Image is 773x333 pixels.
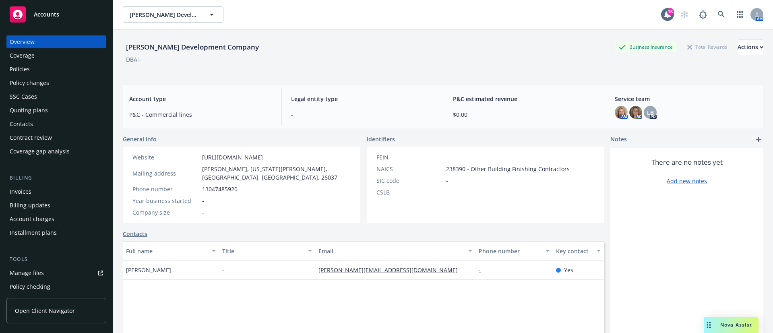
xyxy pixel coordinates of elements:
[6,118,106,130] a: Contacts
[202,165,351,182] span: [PERSON_NAME], [US_STATE][PERSON_NAME], [GEOGRAPHIC_DATA], [GEOGRAPHIC_DATA], 26037
[123,241,219,261] button: Full name
[315,241,475,261] button: Email
[202,185,238,193] span: 13047485920
[202,208,204,217] span: -
[126,266,171,274] span: [PERSON_NAME]
[318,266,464,274] a: [PERSON_NAME][EMAIL_ADDRESS][DOMAIN_NAME]
[610,135,627,145] span: Notes
[647,108,654,117] span: LB
[10,145,70,158] div: Coverage gap analysis
[446,176,448,185] span: -
[123,135,157,143] span: General info
[123,42,262,52] div: [PERSON_NAME] Development Company
[123,6,223,23] button: [PERSON_NAME] Development Company
[446,153,448,161] span: -
[6,255,106,263] div: Tools
[376,153,443,161] div: FEIN
[651,157,723,167] span: There are no notes yet
[754,135,763,145] a: add
[202,196,204,205] span: -
[676,6,692,23] a: Start snowing
[123,230,147,238] a: Contacts
[553,241,604,261] button: Key contact
[720,321,752,328] span: Nova Assist
[10,213,54,225] div: Account charges
[130,10,199,19] span: [PERSON_NAME] Development Company
[475,241,552,261] button: Phone number
[10,226,57,239] div: Installment plans
[629,106,642,119] img: photo
[6,280,106,293] a: Policy checking
[10,90,37,103] div: SSC Cases
[376,165,443,173] div: NAICS
[6,174,106,182] div: Billing
[126,55,141,64] div: DBA: -
[129,110,271,119] span: P&C - Commercial lines
[667,8,674,15] div: 15
[6,145,106,158] a: Coverage gap analysis
[6,49,106,62] a: Coverage
[222,266,224,274] span: -
[318,247,463,255] div: Email
[683,42,731,52] div: Total Rewards
[132,208,199,217] div: Company size
[453,95,595,103] span: P&C estimated revenue
[6,199,106,212] a: Billing updates
[291,110,433,119] span: -
[6,63,106,76] a: Policies
[10,199,50,212] div: Billing updates
[6,267,106,279] a: Manage files
[615,106,628,119] img: photo
[291,95,433,103] span: Legal entity type
[453,110,595,119] span: $0.00
[6,213,106,225] a: Account charges
[6,3,106,26] a: Accounts
[132,185,199,193] div: Phone number
[34,11,59,18] span: Accounts
[713,6,730,23] a: Search
[15,306,75,315] span: Open Client Navigator
[446,165,570,173] span: 238390 - Other Building Finishing Contractors
[132,169,199,178] div: Mailing address
[219,241,315,261] button: Title
[704,317,759,333] button: Nova Assist
[564,266,573,274] span: Yes
[6,185,106,198] a: Invoices
[6,226,106,239] a: Installment plans
[732,6,748,23] a: Switch app
[10,185,31,198] div: Invoices
[132,153,199,161] div: Website
[615,42,677,52] div: Business Insurance
[132,196,199,205] div: Year business started
[10,118,33,130] div: Contacts
[446,188,448,196] span: -
[738,39,763,55] button: Actions
[10,267,44,279] div: Manage files
[479,247,540,255] div: Phone number
[10,77,49,89] div: Policy changes
[6,90,106,103] a: SSC Cases
[126,247,207,255] div: Full name
[667,177,707,185] a: Add new notes
[129,95,271,103] span: Account type
[556,247,592,255] div: Key contact
[6,131,106,144] a: Contract review
[10,35,35,48] div: Overview
[695,6,711,23] a: Report a Bug
[6,104,106,117] a: Quoting plans
[10,63,30,76] div: Policies
[6,77,106,89] a: Policy changes
[376,176,443,185] div: SIC code
[6,35,106,48] a: Overview
[479,266,487,274] a: -
[376,188,443,196] div: CSLB
[10,104,48,117] div: Quoting plans
[10,280,50,293] div: Policy checking
[10,49,35,62] div: Coverage
[202,153,263,161] a: [URL][DOMAIN_NAME]
[704,317,714,333] div: Drag to move
[10,131,52,144] div: Contract review
[367,135,395,143] span: Identifiers
[222,247,303,255] div: Title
